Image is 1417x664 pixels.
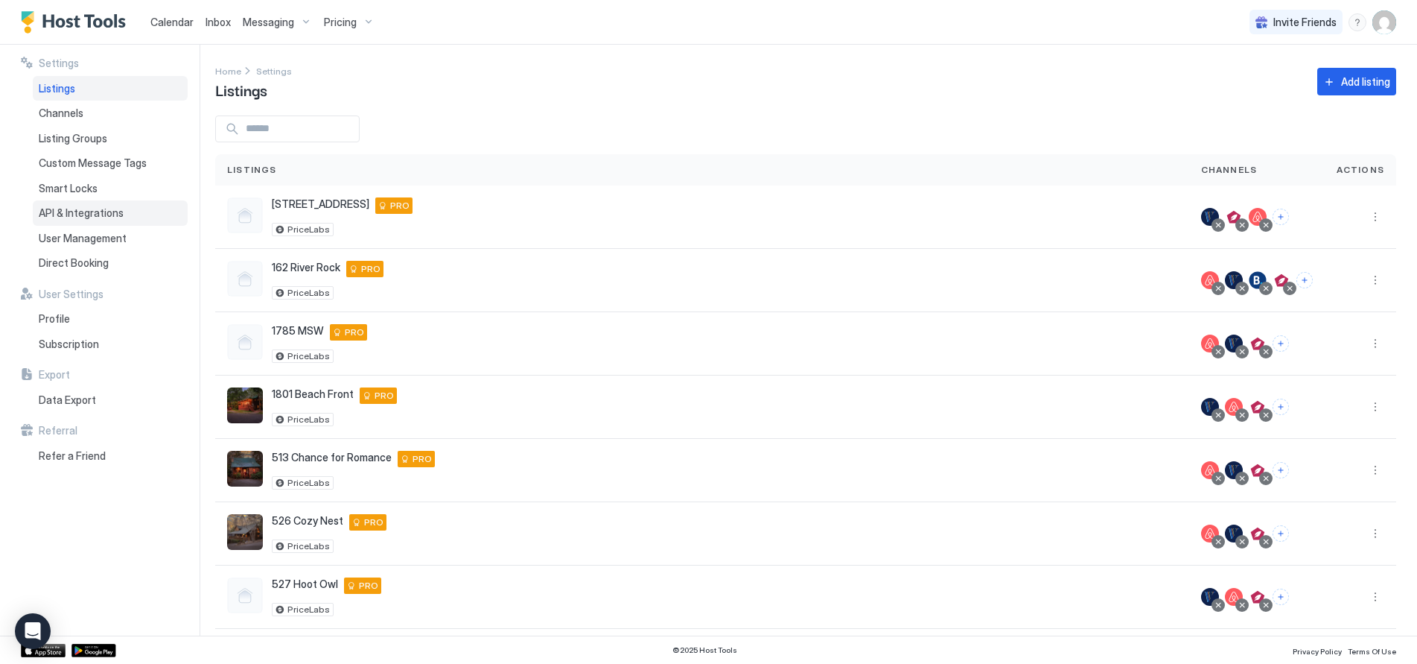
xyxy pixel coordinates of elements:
[39,393,96,407] span: Data Export
[1273,462,1289,478] button: Connect channels
[39,256,109,270] span: Direct Booking
[272,514,343,528] span: 526 Cozy Nest
[1366,525,1384,543] div: menu
[256,66,292,77] span: Settings
[150,16,194,28] span: Calendar
[256,63,292,78] a: Settings
[1337,163,1384,177] span: Actions
[390,199,410,212] span: PRO
[1366,271,1384,289] button: More options
[240,116,359,142] input: Input Field
[39,368,70,382] span: Export
[33,443,188,469] a: Refer a Friend
[243,16,294,29] span: Messaging
[227,451,263,487] div: listing image
[1366,588,1384,606] div: menu
[71,644,116,657] a: Google Play Store
[375,389,394,402] span: PRO
[1273,335,1289,352] button: Connect channels
[1366,461,1384,479] div: menu
[215,78,267,101] span: Listings
[1273,16,1337,29] span: Invite Friends
[1366,588,1384,606] button: More options
[1296,272,1313,288] button: Connect channels
[33,101,188,126] a: Channels
[39,182,98,195] span: Smart Locks
[215,66,241,77] span: Home
[272,451,392,464] span: 513 Chance for Romance
[672,645,737,655] span: © 2025 Host Tools
[1273,525,1289,542] button: Connect channels
[1293,647,1342,656] span: Privacy Policy
[39,132,107,145] span: Listing Groups
[33,76,188,101] a: Listings
[33,151,188,176] a: Custom Message Tags
[39,57,79,70] span: Settings
[33,250,188,276] a: Direct Booking
[39,338,99,351] span: Subscription
[33,388,188,413] a: Data Export
[39,107,83,120] span: Channels
[33,200,188,226] a: API & Integrations
[1366,461,1384,479] button: More options
[1273,209,1289,225] button: Connect channels
[39,449,106,463] span: Refer a Friend
[206,16,231,28] span: Inbox
[272,261,340,274] span: 162 River Rock
[1372,10,1396,34] div: User profile
[1366,525,1384,543] button: More options
[1273,589,1289,605] button: Connect channels
[227,388,263,423] div: listing image
[272,197,369,211] span: [STREET_ADDRESS]
[39,206,124,220] span: API & Integrations
[359,579,378,592] span: PRO
[33,332,188,357] a: Subscription
[1273,399,1289,415] button: Connect channels
[15,613,51,649] div: Open Intercom Messenger
[1317,68,1396,95] button: Add listing
[150,14,194,30] a: Calendar
[39,424,77,437] span: Referral
[1366,335,1384,352] div: menu
[361,262,380,276] span: PRO
[364,516,383,529] span: PRO
[39,288,104,301] span: User Settings
[1201,163,1258,177] span: Channels
[1366,335,1384,352] button: More options
[1366,208,1384,226] div: menu
[39,312,70,326] span: Profile
[21,11,133,34] a: Host Tools Logo
[1348,13,1366,31] div: menu
[21,644,66,657] a: App Store
[1366,398,1384,416] button: More options
[272,578,338,591] span: 527 Hoot Owl
[215,63,241,78] div: Breadcrumb
[1341,74,1390,89] div: Add listing
[1348,642,1396,658] a: Terms Of Use
[33,176,188,201] a: Smart Locks
[39,82,75,95] span: Listings
[215,63,241,78] a: Home
[227,514,263,550] div: listing image
[1348,647,1396,656] span: Terms Of Use
[1366,398,1384,416] div: menu
[1366,271,1384,289] div: menu
[1293,642,1342,658] a: Privacy Policy
[272,324,324,338] span: 1785 MSW
[324,16,357,29] span: Pricing
[206,14,231,30] a: Inbox
[39,156,147,170] span: Custom Message Tags
[227,163,277,177] span: Listings
[33,126,188,151] a: Listing Groups
[256,63,292,78] div: Breadcrumb
[413,452,432,466] span: PRO
[33,226,188,251] a: User Management
[33,306,188,332] a: Profile
[39,232,127,245] span: User Management
[345,326,364,339] span: PRO
[1366,208,1384,226] button: More options
[272,388,354,401] span: 1801 Beach Front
